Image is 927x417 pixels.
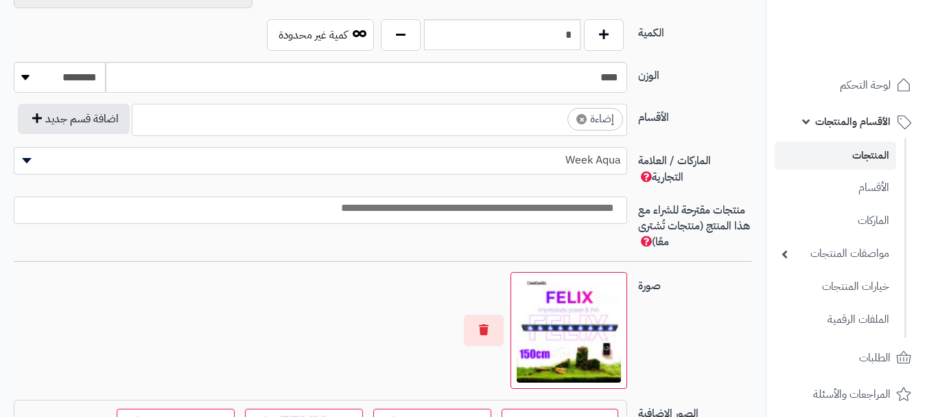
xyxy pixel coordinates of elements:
span: الماركات / العلامة التجارية [638,153,711,185]
span: Week Aqua [14,147,627,174]
a: الطلبات [775,341,919,374]
a: الأقسام [775,173,896,203]
li: إضاءة [567,108,623,131]
span: الطلبات [859,348,891,368]
span: الأقسام والمنتجات [815,112,891,131]
label: الوزن [633,62,758,84]
a: المنتجات [775,142,896,170]
span: لوحة التحكم [840,76,891,95]
span: × [576,114,587,124]
a: الملفات الرقمية [775,305,896,335]
span: المراجعات والأسئلة [813,385,891,404]
img: 1753830488-Untitled-1150m-100x100.jpg [517,278,621,383]
label: الكمية [633,19,758,41]
a: مواصفات المنتجات [775,239,896,269]
a: خيارات المنتجات [775,272,896,302]
a: المراجعات والأسئلة [775,378,919,411]
label: الأقسام [633,104,758,126]
span: Week Aqua [14,150,626,170]
a: لوحة التحكم [775,69,919,102]
label: صورة [633,272,758,294]
button: اضافة قسم جديد [18,104,130,134]
span: منتجات مقترحة للشراء مع هذا المنتج (منتجات تُشترى معًا) [638,202,750,251]
a: الماركات [775,206,896,236]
